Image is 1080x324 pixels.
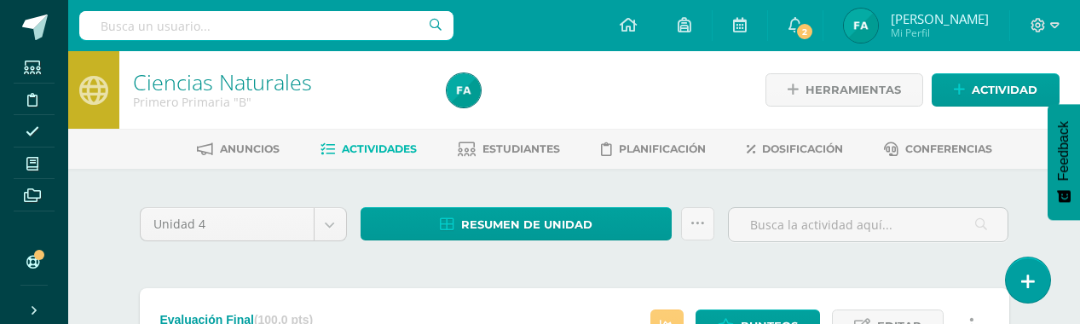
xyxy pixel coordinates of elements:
a: Actividades [321,136,417,163]
a: Planificación [601,136,706,163]
span: [PERSON_NAME] [891,10,989,27]
a: Actividad [932,73,1060,107]
button: Feedback - Mostrar encuesta [1048,104,1080,220]
a: Unidad 4 [141,208,346,240]
input: Busca la actividad aquí... [729,208,1008,241]
img: e1f9fcb86e501a77084eaf764c4d03b8.png [447,73,481,107]
span: Herramientas [806,74,901,106]
a: Conferencias [884,136,992,163]
span: Dosificación [762,142,843,155]
span: 2 [795,22,814,41]
span: Unidad 4 [153,208,301,240]
input: Busca un usuario... [79,11,453,40]
a: Dosificación [747,136,843,163]
a: Estudiantes [458,136,560,163]
span: Actividades [342,142,417,155]
span: Resumen de unidad [461,209,592,240]
a: Ciencias Naturales [133,67,312,96]
a: Resumen de unidad [361,207,673,240]
span: Anuncios [220,142,280,155]
a: Anuncios [197,136,280,163]
div: Primero Primaria 'B' [133,94,426,110]
span: Estudiantes [482,142,560,155]
span: Mi Perfil [891,26,989,40]
span: Planificación [619,142,706,155]
h1: Ciencias Naturales [133,70,426,94]
span: Feedback [1056,121,1071,181]
img: e1f9fcb86e501a77084eaf764c4d03b8.png [844,9,878,43]
a: Herramientas [765,73,923,107]
span: Conferencias [905,142,992,155]
span: Actividad [972,74,1037,106]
